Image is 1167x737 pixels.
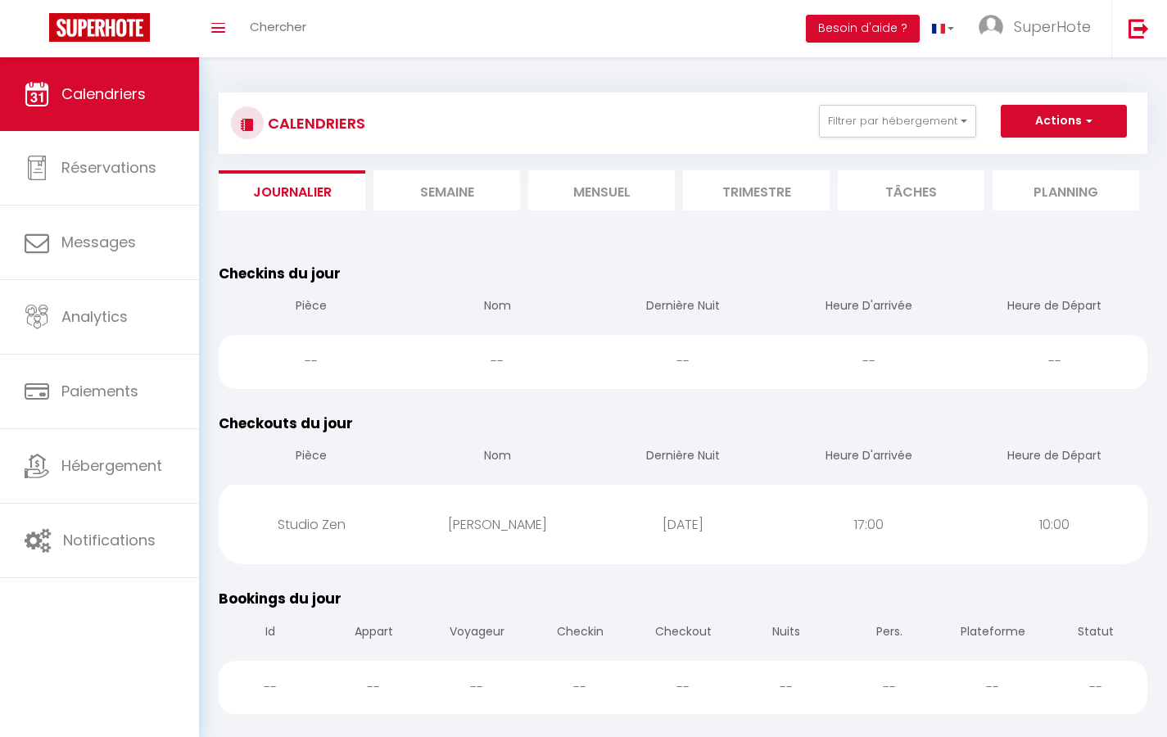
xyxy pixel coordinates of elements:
[219,284,405,331] th: Pièce
[735,661,838,714] div: --
[979,15,1003,39] img: ...
[322,610,425,657] th: Appart
[961,498,1147,551] div: 10:00
[322,661,425,714] div: --
[425,661,528,714] div: --
[219,434,405,481] th: Pièce
[405,335,590,388] div: --
[425,610,528,657] th: Voyageur
[63,530,156,550] span: Notifications
[590,335,776,388] div: --
[219,414,353,433] span: Checkouts du jour
[250,18,306,35] span: Chercher
[961,335,1147,388] div: --
[735,610,838,657] th: Nuits
[219,610,322,657] th: Id
[405,498,590,551] div: [PERSON_NAME]
[631,610,735,657] th: Checkout
[61,306,128,327] span: Analytics
[683,170,830,210] li: Trimestre
[590,434,776,481] th: Dernière Nuit
[219,264,341,283] span: Checkins du jour
[61,157,156,178] span: Réservations
[590,498,776,551] div: [DATE]
[61,84,146,104] span: Calendriers
[1044,661,1147,714] div: --
[405,434,590,481] th: Nom
[219,661,322,714] div: --
[631,661,735,714] div: --
[528,610,631,657] th: Checkin
[1001,105,1127,138] button: Actions
[373,170,520,210] li: Semaine
[61,455,162,476] span: Hébergement
[776,335,961,388] div: --
[961,284,1147,331] th: Heure de Départ
[776,434,961,481] th: Heure D'arrivée
[1129,18,1149,38] img: logout
[838,170,984,210] li: Tâches
[1014,16,1091,37] span: SuperHote
[838,661,941,714] div: --
[590,284,776,331] th: Dernière Nuit
[219,498,405,551] div: Studio Zen
[941,610,1044,657] th: Plateforme
[819,105,976,138] button: Filtrer par hébergement
[219,589,342,608] span: Bookings du jour
[49,13,150,42] img: Super Booking
[61,232,136,252] span: Messages
[13,7,62,56] button: Ouvrir le widget de chat LiveChat
[993,170,1139,210] li: Planning
[961,434,1147,481] th: Heure de Départ
[528,170,675,210] li: Mensuel
[405,284,590,331] th: Nom
[838,610,941,657] th: Pers.
[264,105,365,142] h3: CALENDRIERS
[528,661,631,714] div: --
[219,335,405,388] div: --
[941,661,1044,714] div: --
[776,284,961,331] th: Heure D'arrivée
[806,15,920,43] button: Besoin d'aide ?
[61,381,138,401] span: Paiements
[1044,610,1147,657] th: Statut
[219,170,365,210] li: Journalier
[776,498,961,551] div: 17:00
